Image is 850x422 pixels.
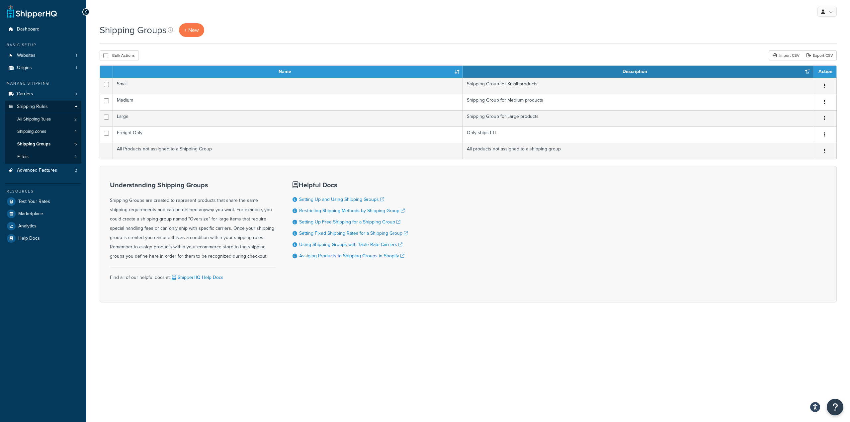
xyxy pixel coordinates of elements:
[113,127,463,143] td: Freight Only
[463,78,813,94] td: Shipping Group for Small products
[74,141,77,147] span: 5
[179,23,204,37] a: + New
[17,168,57,173] span: Advanced Features
[18,236,40,241] span: Help Docs
[100,50,138,60] button: Bulk Actions
[827,399,843,415] button: Open Resource Center
[110,268,276,282] div: Find all of our helpful docs at:
[5,151,81,163] li: Filters
[5,232,81,244] a: Help Docs
[74,129,77,134] span: 4
[110,181,276,189] h3: Understanding Shipping Groups
[74,117,77,122] span: 2
[5,126,81,138] li: Shipping Zones
[75,168,77,173] span: 2
[113,143,463,159] td: All Products not assigned to a Shipping Group
[463,127,813,143] td: Only ships LTL
[5,208,81,220] a: Marketplace
[17,27,40,32] span: Dashboard
[769,50,803,60] div: Import CSV
[299,241,402,248] a: Using Shipping Groups with Table Rate Carriers
[5,138,81,150] a: Shipping Groups 5
[5,101,81,113] a: Shipping Rules
[5,113,81,126] li: All Shipping Rules
[299,252,404,259] a: Assiging Products to Shipping Groups in Shopify
[17,154,29,160] span: Filters
[813,66,836,78] th: Action
[17,117,51,122] span: All Shipping Rules
[18,211,43,217] span: Marketplace
[75,91,77,97] span: 3
[5,42,81,48] div: Basic Setup
[5,101,81,164] li: Shipping Rules
[74,154,77,160] span: 4
[5,49,81,62] li: Websites
[5,88,81,100] a: Carriers 3
[76,53,77,58] span: 1
[171,274,223,281] a: ShipperHQ Help Docs
[113,66,463,78] th: Name: activate to sort column ascending
[100,24,167,37] h1: Shipping Groups
[184,26,199,34] span: + New
[17,91,33,97] span: Carriers
[5,49,81,62] a: Websites 1
[299,230,408,237] a: Setting Fixed Shipping Rates for a Shipping Group
[5,113,81,126] a: All Shipping Rules 2
[5,23,81,36] a: Dashboard
[5,62,81,74] li: Origins
[5,62,81,74] a: Origins 1
[5,164,81,177] li: Advanced Features
[17,53,36,58] span: Websites
[803,50,837,60] a: Export CSV
[299,218,400,225] a: Setting Up Free Shipping for a Shipping Group
[463,66,813,78] th: Description: activate to sort column ascending
[5,164,81,177] a: Advanced Features 2
[5,151,81,163] a: Filters 4
[5,189,81,194] div: Resources
[463,143,813,159] td: All products not assigned to a shipping group
[5,220,81,232] a: Analytics
[5,81,81,86] div: Manage Shipping
[299,196,384,203] a: Setting Up and Using Shipping Groups
[463,110,813,127] td: Shipping Group for Large products
[299,207,405,214] a: Restricting Shipping Methods by Shipping Group
[5,88,81,100] li: Carriers
[113,78,463,94] td: Small
[110,181,276,261] div: Shipping Groups are created to represent products that share the same shipping requirements and c...
[113,94,463,110] td: Medium
[76,65,77,71] span: 1
[7,5,57,18] a: ShipperHQ Home
[5,196,81,208] a: Test Your Rates
[17,104,48,110] span: Shipping Rules
[17,141,50,147] span: Shipping Groups
[293,181,408,189] h3: Helpful Docs
[18,199,50,205] span: Test Your Rates
[17,65,32,71] span: Origins
[17,129,46,134] span: Shipping Zones
[5,126,81,138] a: Shipping Zones 4
[5,138,81,150] li: Shipping Groups
[18,223,37,229] span: Analytics
[463,94,813,110] td: Shipping Group for Medium products
[113,110,463,127] td: Large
